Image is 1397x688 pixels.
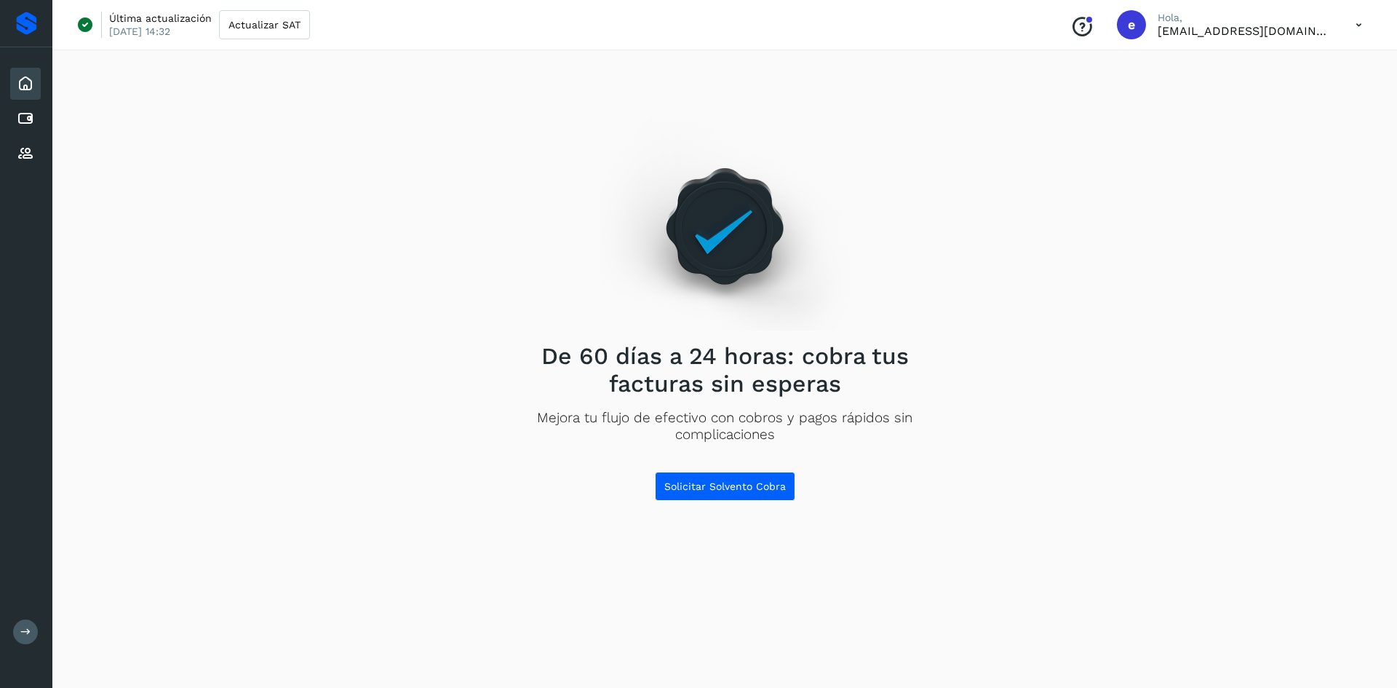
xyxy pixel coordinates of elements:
[664,481,786,491] span: Solicitar Solvento Cobra
[1158,12,1332,24] p: Hola,
[517,410,932,443] p: Mejora tu flujo de efectivo con cobros y pagos rápidos sin complicaciones
[228,20,301,30] span: Actualizar SAT
[10,68,41,100] div: Inicio
[655,472,795,501] button: Solicitar Solvento Cobra
[219,10,310,39] button: Actualizar SAT
[10,138,41,170] div: Proveedores
[109,12,212,25] p: Última actualización
[1158,24,1332,38] p: eestrada@grupo-gmx.com
[109,25,170,38] p: [DATE] 14:32
[517,342,932,398] h2: De 60 días a 24 horas: cobra tus facturas sin esperas
[599,117,851,331] img: Empty state image
[10,103,41,135] div: Cuentas por pagar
